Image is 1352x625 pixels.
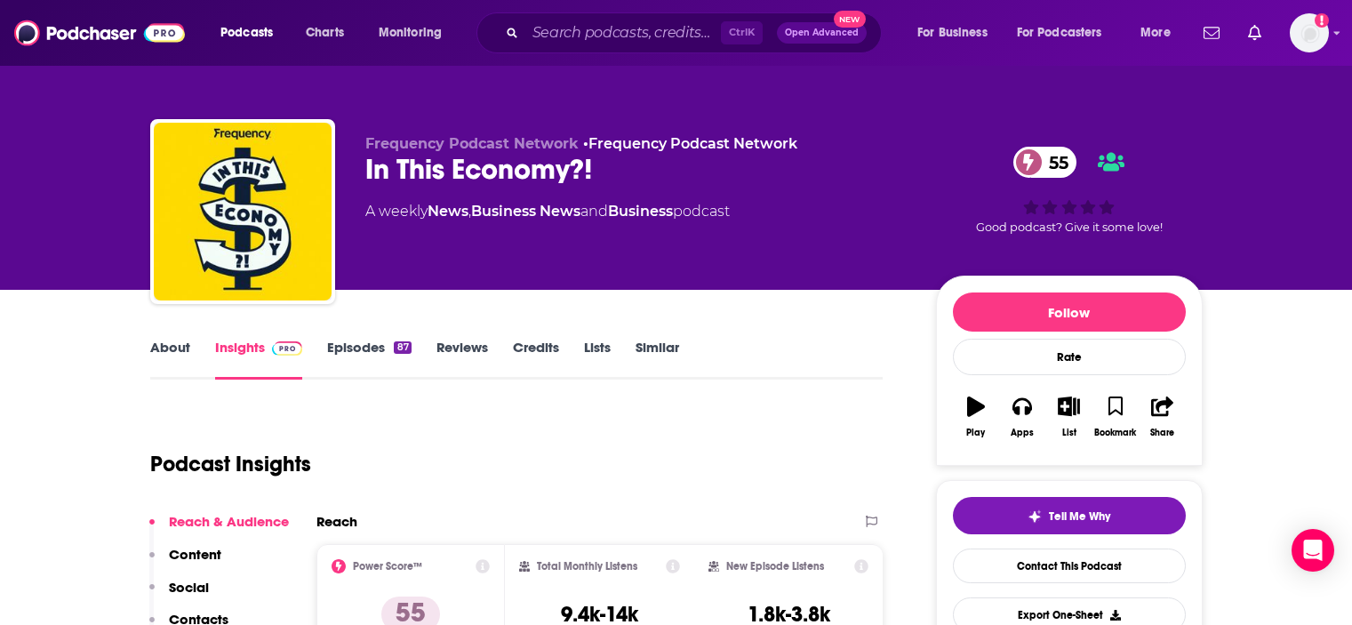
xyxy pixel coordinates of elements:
button: open menu [366,19,465,47]
button: List [1045,385,1092,449]
div: List [1062,428,1076,438]
a: Episodes87 [327,339,411,380]
button: Open AdvancedNew [777,22,867,44]
p: Content [169,546,221,563]
button: open menu [1128,19,1193,47]
a: Charts [294,19,355,47]
a: Business News [471,203,580,220]
a: Lists [584,339,611,380]
span: 55 [1031,147,1077,178]
p: Reach & Audience [169,513,289,530]
img: tell me why sparkle [1028,509,1042,524]
a: About [150,339,190,380]
span: More [1140,20,1171,45]
a: 55 [1013,147,1077,178]
button: open menu [1005,19,1128,47]
span: Open Advanced [785,28,859,37]
span: Tell Me Why [1049,509,1110,524]
img: Podchaser - Follow, Share and Rate Podcasts [14,16,185,50]
button: open menu [905,19,1010,47]
span: Logged in as amaclellan [1290,13,1329,52]
div: Play [966,428,985,438]
span: and [580,203,608,220]
p: Social [169,579,209,596]
a: News [428,203,468,220]
span: New [834,11,866,28]
a: InsightsPodchaser Pro [215,339,303,380]
img: User Profile [1290,13,1329,52]
button: Bookmark [1092,385,1139,449]
div: Open Intercom Messenger [1292,529,1334,572]
h2: New Episode Listens [726,560,824,573]
a: Business [608,203,673,220]
div: Rate [953,339,1186,375]
div: Bookmark [1094,428,1136,438]
span: Ctrl K [721,21,763,44]
span: • [583,135,797,152]
span: Frequency Podcast Network [365,135,579,152]
span: For Podcasters [1017,20,1102,45]
button: Content [149,546,221,579]
span: , [468,203,471,220]
h2: Reach [316,513,357,530]
h1: Podcast Insights [150,451,311,477]
div: 55Good podcast? Give it some love! [936,135,1203,245]
a: Show notifications dropdown [1196,18,1227,48]
a: Contact This Podcast [953,549,1186,583]
button: Show profile menu [1290,13,1329,52]
a: Show notifications dropdown [1241,18,1268,48]
h2: Power Score™ [353,560,422,573]
span: Charts [306,20,344,45]
div: A weekly podcast [365,201,730,222]
button: Play [953,385,999,449]
h2: Total Monthly Listens [537,560,637,573]
img: Podchaser Pro [272,341,303,356]
button: open menu [208,19,296,47]
button: tell me why sparkleTell Me Why [953,497,1186,534]
span: Good podcast? Give it some love! [976,220,1163,234]
a: Credits [513,339,559,380]
a: Similar [636,339,679,380]
button: Apps [999,385,1045,449]
a: Reviews [436,339,488,380]
span: Podcasts [220,20,273,45]
div: Share [1150,428,1174,438]
span: Monitoring [379,20,442,45]
span: For Business [917,20,988,45]
div: Apps [1011,428,1034,438]
img: In This Economy?! [154,123,332,300]
button: Social [149,579,209,612]
div: 87 [394,341,411,354]
a: Frequency Podcast Network [588,135,797,152]
button: Share [1139,385,1185,449]
svg: Add a profile image [1315,13,1329,28]
input: Search podcasts, credits, & more... [525,19,721,47]
button: Follow [953,292,1186,332]
button: Reach & Audience [149,513,289,546]
div: Search podcasts, credits, & more... [493,12,899,53]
